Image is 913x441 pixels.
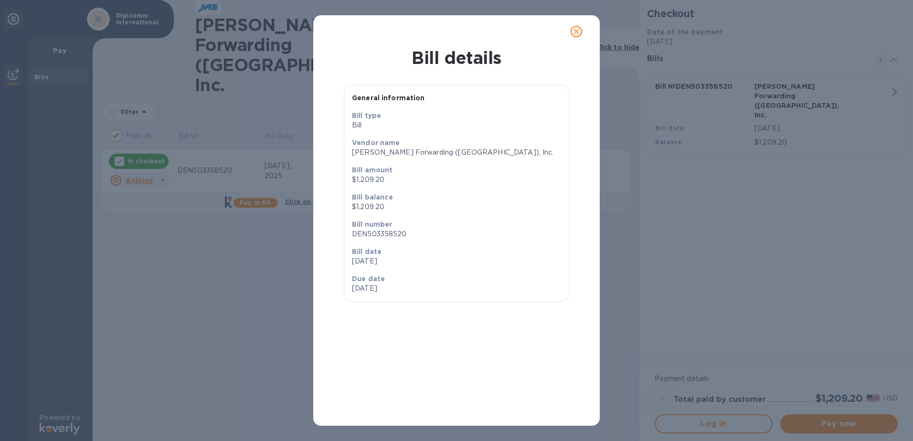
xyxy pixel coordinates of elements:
[352,166,393,174] b: Bill amount
[352,229,561,239] p: DEN503358520
[352,275,385,283] b: Due date
[321,48,592,68] h1: Bill details
[352,147,561,157] p: [PERSON_NAME] Forwarding ([GEOGRAPHIC_DATA]), Inc.
[352,112,381,119] b: Bill type
[352,220,393,228] b: Bill number
[352,175,561,185] p: $1,209.20
[352,202,561,212] p: $1,209.20
[352,248,382,255] b: Bill date
[352,139,400,147] b: Vendor name
[352,283,453,294] p: [DATE]
[352,120,561,130] p: Bill
[352,193,393,201] b: Bill balance
[565,20,588,43] button: close
[352,256,561,266] p: [DATE]
[352,94,425,102] b: General information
